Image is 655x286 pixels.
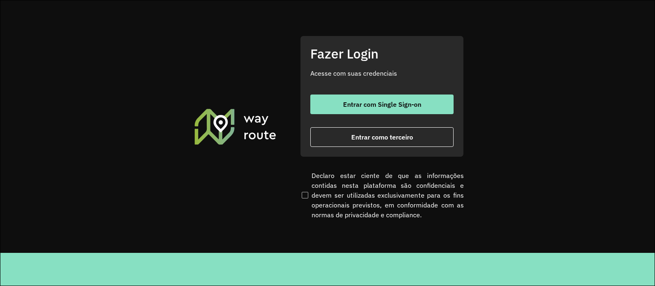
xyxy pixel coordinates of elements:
[343,101,421,108] span: Entrar com Single Sign-on
[310,127,454,147] button: button
[310,68,454,78] p: Acesse com suas credenciais
[310,46,454,61] h2: Fazer Login
[310,95,454,114] button: button
[193,108,278,145] img: Roteirizador AmbevTech
[300,171,464,220] label: Declaro estar ciente de que as informações contidas nesta plataforma são confidenciais e devem se...
[351,134,413,140] span: Entrar como terceiro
